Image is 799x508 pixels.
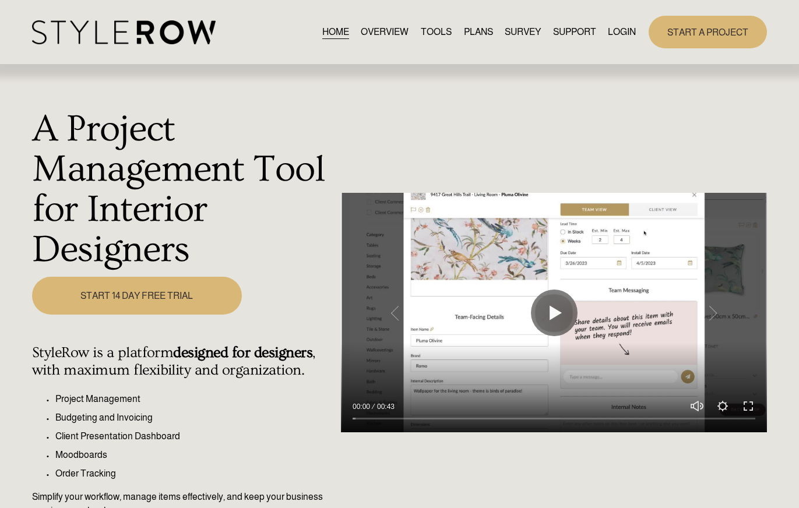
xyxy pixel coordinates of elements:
input: Seek [353,415,755,423]
img: StyleRow [32,20,216,44]
h1: A Project Management Tool for Interior Designers [32,109,335,270]
div: Current time [353,401,373,412]
a: OVERVIEW [361,24,409,40]
a: SURVEY [505,24,541,40]
p: Budgeting and Invoicing [55,411,335,425]
div: Duration [373,401,397,412]
strong: designed for designers [173,344,312,361]
a: PLANS [464,24,493,40]
button: Play [531,290,578,336]
a: HOME [322,24,349,40]
a: folder dropdown [553,24,596,40]
a: START 14 DAY FREE TRIAL [32,277,242,315]
span: SUPPORT [553,25,596,39]
p: Moodboards [55,448,335,462]
a: START A PROJECT [649,16,767,48]
a: TOOLS [421,24,452,40]
p: Order Tracking [55,467,335,481]
h4: StyleRow is a platform , with maximum flexibility and organization. [32,344,335,380]
p: Client Presentation Dashboard [55,429,335,443]
a: LOGIN [608,24,636,40]
p: Project Management [55,392,335,406]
